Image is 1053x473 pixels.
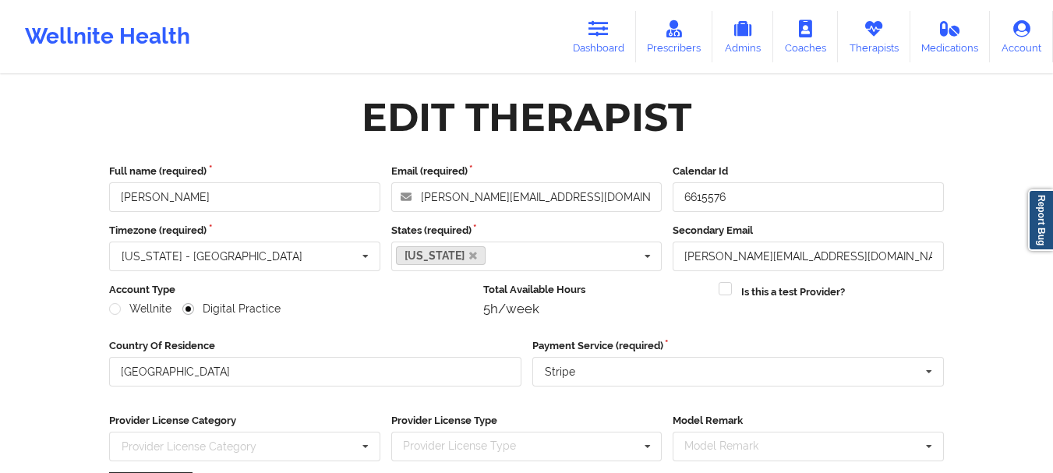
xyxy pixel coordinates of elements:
[396,246,486,265] a: [US_STATE]
[1028,189,1053,251] a: Report Bug
[773,11,838,62] a: Coaches
[109,223,380,238] label: Timezone (required)
[109,302,171,316] label: Wellnite
[109,413,380,429] label: Provider License Category
[545,366,575,377] div: Stripe
[399,437,539,455] div: Provider License Type
[636,11,713,62] a: Prescribers
[182,302,281,316] label: Digital Practice
[109,282,472,298] label: Account Type
[483,301,708,316] div: 5h/week
[673,223,944,238] label: Secondary Email
[362,93,691,142] div: Edit Therapist
[109,182,380,212] input: Full name
[122,441,256,452] div: Provider License Category
[561,11,636,62] a: Dashboard
[483,282,708,298] label: Total Available Hours
[391,223,663,238] label: States (required)
[990,11,1053,62] a: Account
[122,251,302,262] div: [US_STATE] - [GEOGRAPHIC_DATA]
[391,164,663,179] label: Email (required)
[838,11,910,62] a: Therapists
[109,164,380,179] label: Full name (required)
[391,182,663,212] input: Email address
[532,338,945,354] label: Payment Service (required)
[673,413,944,429] label: Model Remark
[712,11,773,62] a: Admins
[109,338,521,354] label: Country Of Residence
[673,182,944,212] input: Calendar Id
[741,284,845,300] label: Is this a test Provider?
[910,11,991,62] a: Medications
[391,413,663,429] label: Provider License Type
[680,437,781,455] div: Model Remark
[673,242,944,271] input: Email
[673,164,944,179] label: Calendar Id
